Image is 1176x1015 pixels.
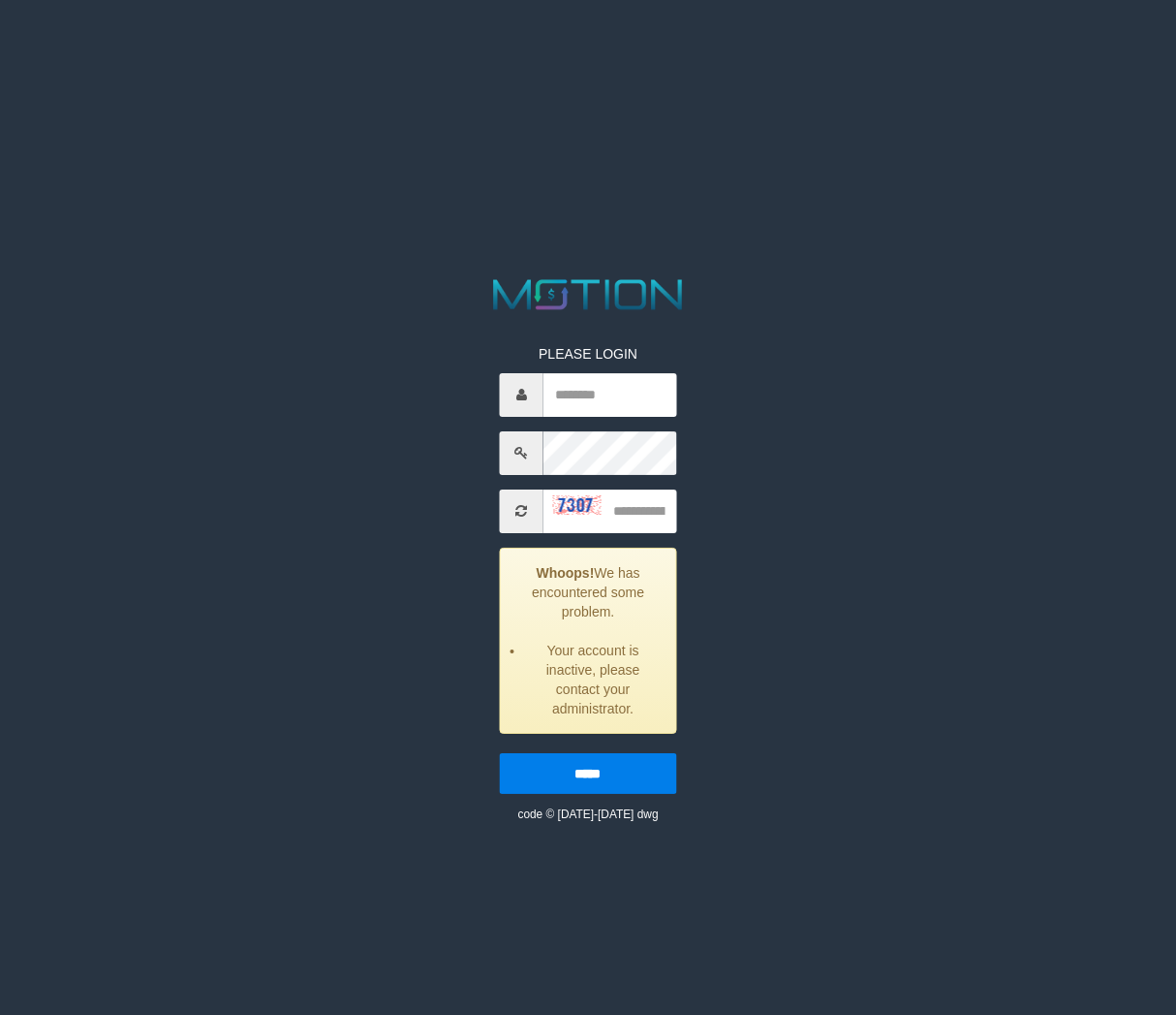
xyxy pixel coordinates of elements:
[536,565,594,581] strong: Whoops!
[517,808,658,821] small: code © [DATE]-[DATE] dwg
[553,495,602,515] img: captcha
[500,548,676,734] div: We has encountered some problem.
[525,641,661,718] li: Your account is inactive, please contact your administrator.
[500,344,676,364] p: PLEASE LOGIN
[485,274,691,315] img: MOTION_logo.png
